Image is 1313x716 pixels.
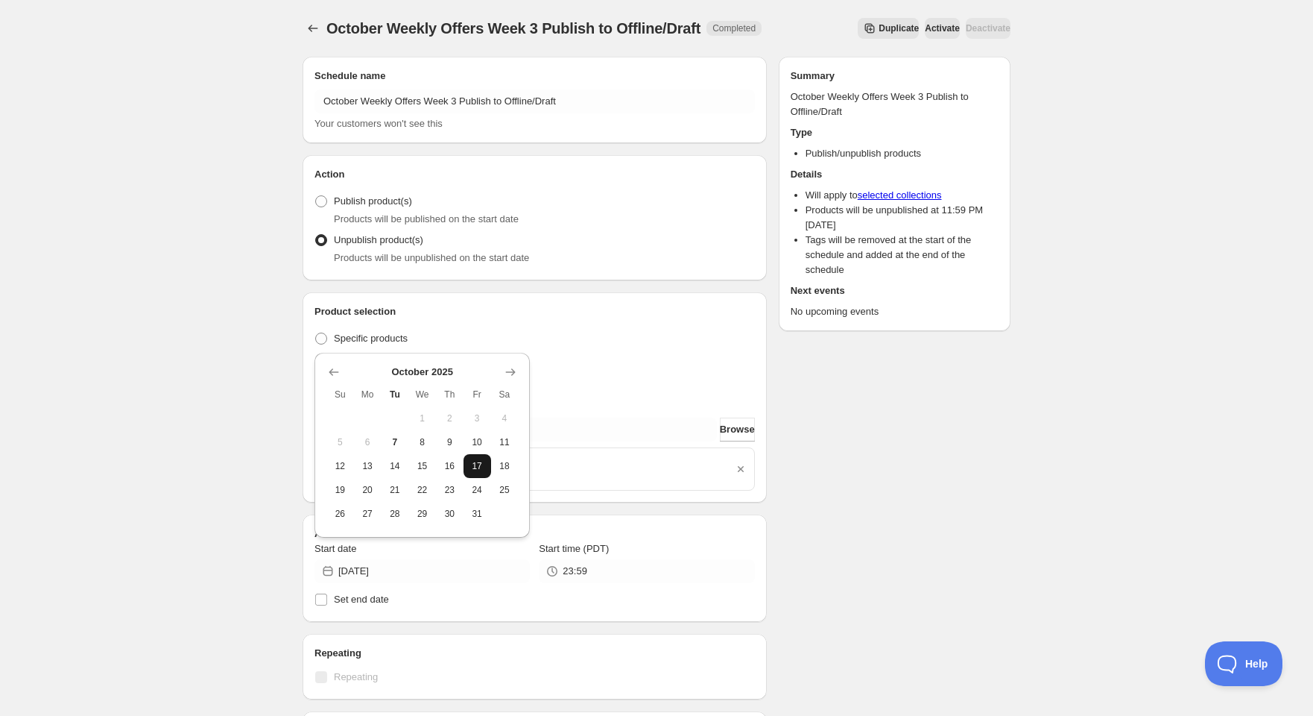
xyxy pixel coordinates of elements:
[326,430,354,454] button: Sunday October 5 2025
[314,118,443,129] span: Your customers won't see this
[408,406,436,430] button: Wednesday October 1 2025
[463,478,491,502] button: Friday October 24 2025
[436,478,463,502] button: Thursday October 23 2025
[332,484,348,496] span: 19
[497,436,513,448] span: 11
[334,213,519,224] span: Products will be published on the start date
[334,333,408,344] span: Specific products
[314,304,755,319] h2: Product selection
[414,389,430,401] span: We
[354,383,382,406] th: Monday
[354,478,382,502] button: Monday October 20 2025
[334,594,389,605] span: Set end date
[436,406,463,430] button: Thursday October 2 2025
[858,189,942,201] a: selected collections
[332,508,348,520] span: 26
[360,508,376,520] span: 27
[436,383,463,406] th: Thursday
[323,362,344,383] button: Show previous month, September 2025
[408,502,436,526] button: Wednesday October 29 2025
[925,22,960,34] span: Activate
[382,454,409,478] button: Tuesday October 14 2025
[363,462,721,477] a: Weekly Offers Week 3
[469,484,485,496] span: 24
[414,460,430,472] span: 15
[382,430,409,454] button: Today Tuesday October 7 2025
[463,502,491,526] button: Friday October 31 2025
[332,460,348,472] span: 12
[791,89,999,119] p: October Weekly Offers Week 3 Publish to Offline/Draft
[332,389,348,401] span: Su
[497,412,513,424] span: 4
[354,454,382,478] button: Monday October 13 2025
[382,383,409,406] th: Tuesday
[326,20,700,37] span: October Weekly Offers Week 3 Publish to Offline/Draft
[414,484,430,496] span: 22
[469,412,485,424] span: 3
[712,22,756,34] span: Completed
[382,502,409,526] button: Tuesday October 28 2025
[442,508,458,520] span: 30
[858,18,919,39] button: Secondary action label
[491,430,519,454] button: Saturday October 11 2025
[497,484,513,496] span: 25
[408,454,436,478] button: Wednesday October 15 2025
[720,422,755,437] span: Browse
[360,389,376,401] span: Mo
[314,69,755,84] h2: Schedule name
[334,671,378,682] span: Repeating
[326,454,354,478] button: Sunday October 12 2025
[360,436,376,448] span: 6
[334,234,423,245] span: Unpublish product(s)
[314,167,755,182] h2: Action
[491,406,519,430] button: Saturday October 4 2025
[414,508,430,520] span: 29
[326,383,354,406] th: Sunday
[806,146,999,161] li: Publish/unpublish products
[500,362,521,383] button: Show next month, November 2025
[806,233,999,277] li: Tags will be removed at the start of the schedule and added at the end of the schedule
[314,543,356,554] span: Start date
[354,430,382,454] button: Monday October 6 2025
[791,167,999,182] h2: Details
[497,460,513,472] span: 18
[414,412,430,424] span: 1
[442,412,458,424] span: 2
[334,195,412,207] span: Publish product(s)
[314,646,755,661] h2: Repeating
[539,543,609,554] span: Start time (PDT)
[791,69,999,84] h2: Summary
[442,389,458,401] span: Th
[326,502,354,526] button: Sunday October 26 2025
[463,406,491,430] button: Friday October 3 2025
[408,478,436,502] button: Wednesday October 22 2025
[303,18,323,39] button: Schedules
[387,508,403,520] span: 28
[463,454,491,478] button: Friday October 17 2025
[463,383,491,406] th: Friday
[408,383,436,406] th: Wednesday
[326,478,354,502] button: Sunday October 19 2025
[436,454,463,478] button: Thursday October 16 2025
[463,430,491,454] button: Friday October 10 2025
[491,383,519,406] th: Saturday
[491,478,519,502] button: Saturday October 25 2025
[469,508,485,520] span: 31
[1205,641,1283,686] iframe: Toggle Customer Support
[497,389,513,401] span: Sa
[491,454,519,478] button: Saturday October 18 2025
[360,484,376,496] span: 20
[436,502,463,526] button: Thursday October 30 2025
[469,389,485,401] span: Fr
[791,283,999,298] h2: Next events
[334,252,529,263] span: Products will be unpublished on the start date
[387,484,403,496] span: 21
[354,502,382,526] button: Monday October 27 2025
[442,484,458,496] span: 23
[382,478,409,502] button: Tuesday October 21 2025
[387,460,403,472] span: 14
[791,304,999,319] p: No upcoming events
[469,436,485,448] span: 10
[806,203,999,233] li: Products will be unpublished at 11:59 PM [DATE]
[879,22,919,34] span: Duplicate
